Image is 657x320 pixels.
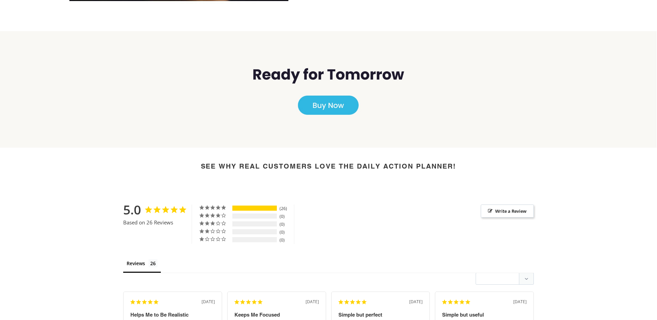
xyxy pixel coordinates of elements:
[232,206,277,211] div: 100%
[409,299,423,305] div: [DATE]
[442,311,527,319] h3: Simple but useful
[338,311,423,319] h3: Simple but perfect
[234,311,319,319] h3: Keeps Me Focused
[481,205,534,218] span: Write a Review
[278,206,292,211] div: 26
[199,205,231,210] div: 5 ★
[476,273,534,285] select: Sort reviews
[232,206,277,211] div: 5-Star Ratings
[123,219,173,226] span: Based on 26 Reviews
[202,299,215,305] div: [DATE]
[130,311,215,319] h3: Helps Me to Be Realistic
[513,299,527,305] div: [DATE]
[201,162,456,170] strong: See why real customers LOVE The Daily Action Planner!
[123,258,161,273] li: Reviews
[123,201,141,218] strong: 5.0
[306,299,319,305] div: [DATE]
